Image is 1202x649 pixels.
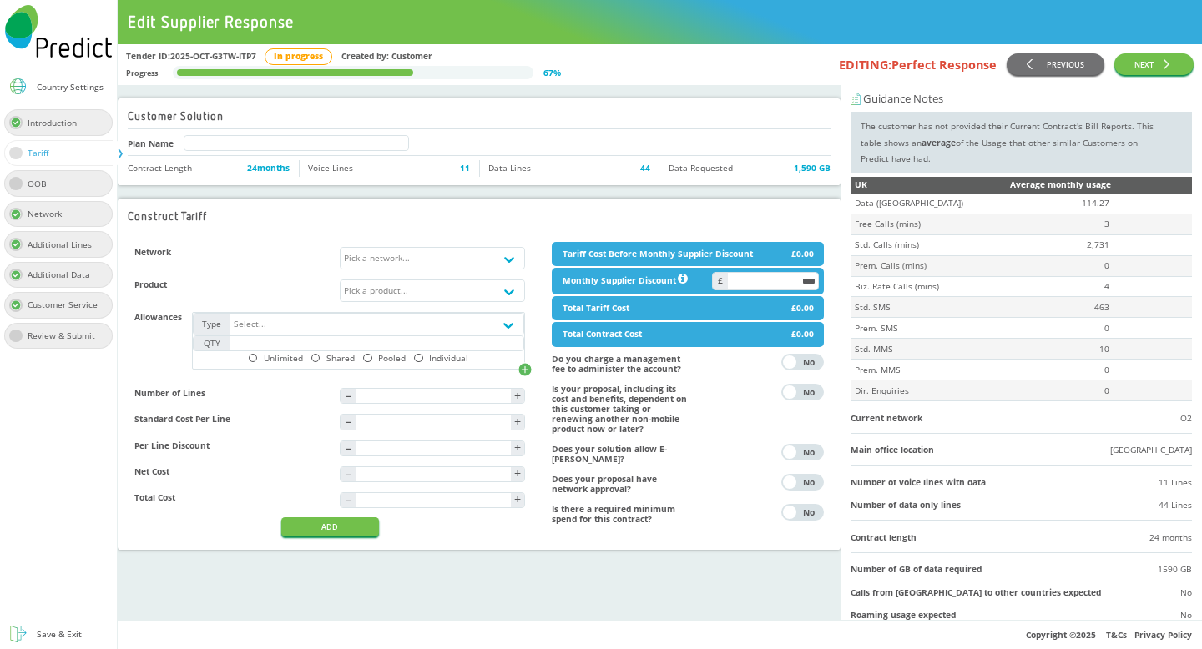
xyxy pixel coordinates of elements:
div: 11 Lines [1159,475,1192,491]
h4: Does your proposal have network approval? [552,474,688,494]
div: Calls from [GEOGRAPHIC_DATA] to other countries expected [851,585,1101,601]
button: NEXT [1114,53,1194,75]
div: Tender ID: 2025-OCT-G3TW-ITP7 Created by: Customer [126,48,561,65]
h4: Allowances [134,312,182,322]
div: Number of data only lines [851,497,961,513]
li: Contract Length [128,160,300,176]
h4: Does your solution allow E-[PERSON_NAME]? [552,444,688,464]
div: No [1180,585,1192,601]
td: Std. SMS [851,297,995,318]
td: Prem. MMS [851,360,995,380]
h2: Customer Solution [128,110,224,122]
div: No [798,478,820,486]
div: Contract length [851,530,917,546]
div: Number of GB of data required [851,561,982,577]
h2: Construct Tariff [128,210,207,222]
td: 10 [1010,339,1111,360]
div: Additional Data [28,267,100,283]
div: Type [194,314,230,335]
div: 24 months [1149,530,1192,546]
td: Prem. SMS [851,318,995,339]
div: OOB [28,176,57,192]
td: Data ([GEOGRAPHIC_DATA]) [851,194,995,214]
div: No [798,388,820,396]
td: 4 [1010,276,1111,297]
td: 463 [1010,297,1111,318]
div: No [798,508,820,516]
div: No [1180,607,1192,623]
div: Tariff [28,145,58,161]
button: ADD [281,517,379,536]
div: 44 Lines [1159,497,1192,513]
div: Roaming usage expected [851,607,956,623]
div: - [345,389,351,399]
div: O2 [1180,410,1192,426]
h4: Number of Lines [134,388,330,398]
span: 44 [640,160,650,176]
div: No [798,448,820,456]
div: Average monthly usage [1010,177,1111,193]
td: 2,731 [1010,234,1111,255]
div: £0.00 [791,300,814,316]
div: QTY [194,336,230,350]
div: Current network [851,410,922,426]
div: Monthly Supplier Discount [563,273,688,289]
div: 67 % [543,65,561,81]
div: Number of voice lines with data [851,475,986,491]
td: 114.27 [1010,194,1111,214]
div: In progress [265,48,332,65]
div: Customer Service [28,297,108,313]
div: Pooled [378,353,406,363]
li: Data Lines [480,160,660,176]
div: Individual [429,353,468,363]
div: Introduction [28,115,87,131]
h4: Net Cost [134,466,330,476]
h4: Per Line Discount [134,440,330,450]
li: Voice Lines [300,160,480,176]
div: + [514,417,521,427]
img: Predict Mobile [5,5,112,58]
div: No [798,358,820,366]
div: + [514,391,521,401]
h4: Is your proposal, including its cost and benefits, dependent on this customer taking or renewing ... [552,384,688,434]
div: Country Settings [37,83,104,91]
div: Shared [326,353,355,363]
div: [GEOGRAPHIC_DATA] [1110,442,1192,458]
div: Select... [234,319,266,329]
span: 11 [460,160,470,176]
h4: Standard Cost Per Line [134,414,330,424]
h4: Plan Name [128,138,174,148]
div: Total Contract Cost [563,326,642,342]
div: Main office location [851,442,934,458]
div: Progress [126,65,158,81]
td: 0 [1010,255,1111,276]
div: EDITING: Perfect Response [561,57,1006,73]
h4: Product [134,279,330,289]
div: Save & Exit [37,626,82,642]
span: 1,590 GB [794,160,831,176]
a: T&Cs [1106,629,1127,641]
td: 0 [1010,380,1111,400]
div: + [514,495,521,505]
a: Privacy Policy [1134,629,1192,641]
button: YesNo [781,354,824,370]
h4: Is there a required minimum spend for this contract? [552,504,688,524]
td: Dir. Enquiries [851,380,995,400]
td: Prem. Calls (mins) [851,255,995,276]
div: UK [855,177,995,193]
div: + [514,469,521,479]
button: YesNo [781,384,824,400]
button: YesNo [781,444,824,460]
div: Unlimited [264,353,303,363]
div: Review & Submit [28,328,105,344]
h4: Network [134,247,330,257]
div: Pick a product... [344,285,408,295]
td: Free Calls (mins) [851,214,995,234]
div: Guidance Notes [851,91,1192,107]
div: Total Tariff Cost [563,300,629,316]
td: Std. MMS [851,339,995,360]
div: - [345,493,351,503]
b: average [922,137,956,148]
div: - [345,441,351,451]
div: £0.00 [791,246,814,262]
